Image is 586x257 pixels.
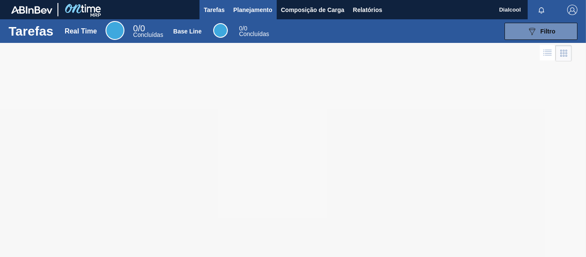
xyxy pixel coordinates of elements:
[133,24,145,33] span: / 0
[133,31,163,38] span: Concluídas
[213,23,228,38] div: Base Line
[173,28,202,35] div: Base Line
[528,4,555,16] button: Notificações
[567,5,577,15] img: Logout
[239,26,269,37] div: Base Line
[65,27,97,35] div: Real Time
[204,5,225,15] span: Tarefas
[106,21,124,40] div: Real Time
[504,23,577,40] button: Filtro
[133,24,138,33] span: 0
[11,6,52,14] img: TNhmsLtSVTkK8tSr43FrP2fwEKptu5GPRR3wAAAABJRU5ErkJggg==
[239,30,269,37] span: Concluídas
[239,25,242,32] span: 0
[281,5,344,15] span: Composição de Carga
[233,5,272,15] span: Planejamento
[239,25,247,32] span: / 0
[9,26,54,36] h1: Tarefas
[133,25,163,38] div: Real Time
[353,5,382,15] span: Relatórios
[541,28,556,35] span: Filtro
